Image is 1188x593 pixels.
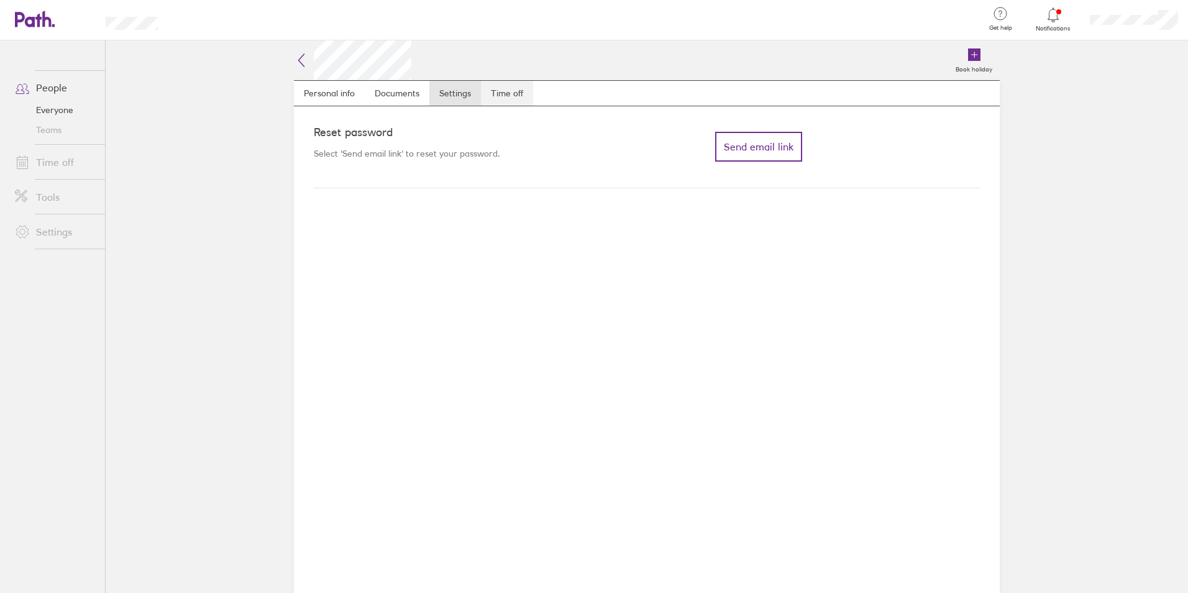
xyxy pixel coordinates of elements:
[715,132,802,162] button: Send email link
[365,81,429,106] a: Documents
[314,148,537,159] p: Select 'Send email link' to reset your password.
[429,81,481,106] a: Settings
[314,126,537,139] h4: Reset password
[5,185,105,209] a: Tools
[724,141,793,152] span: Send email link
[5,75,105,100] a: People
[5,150,105,175] a: Time off
[980,24,1021,32] span: Get help
[481,81,533,106] a: Time off
[1033,25,1074,32] span: Notifications
[948,40,1000,80] a: Book holiday
[5,120,105,140] a: Teams
[5,100,105,120] a: Everyone
[1033,6,1074,32] a: Notifications
[948,62,1000,73] label: Book holiday
[5,219,105,244] a: Settings
[294,81,365,106] a: Personal info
